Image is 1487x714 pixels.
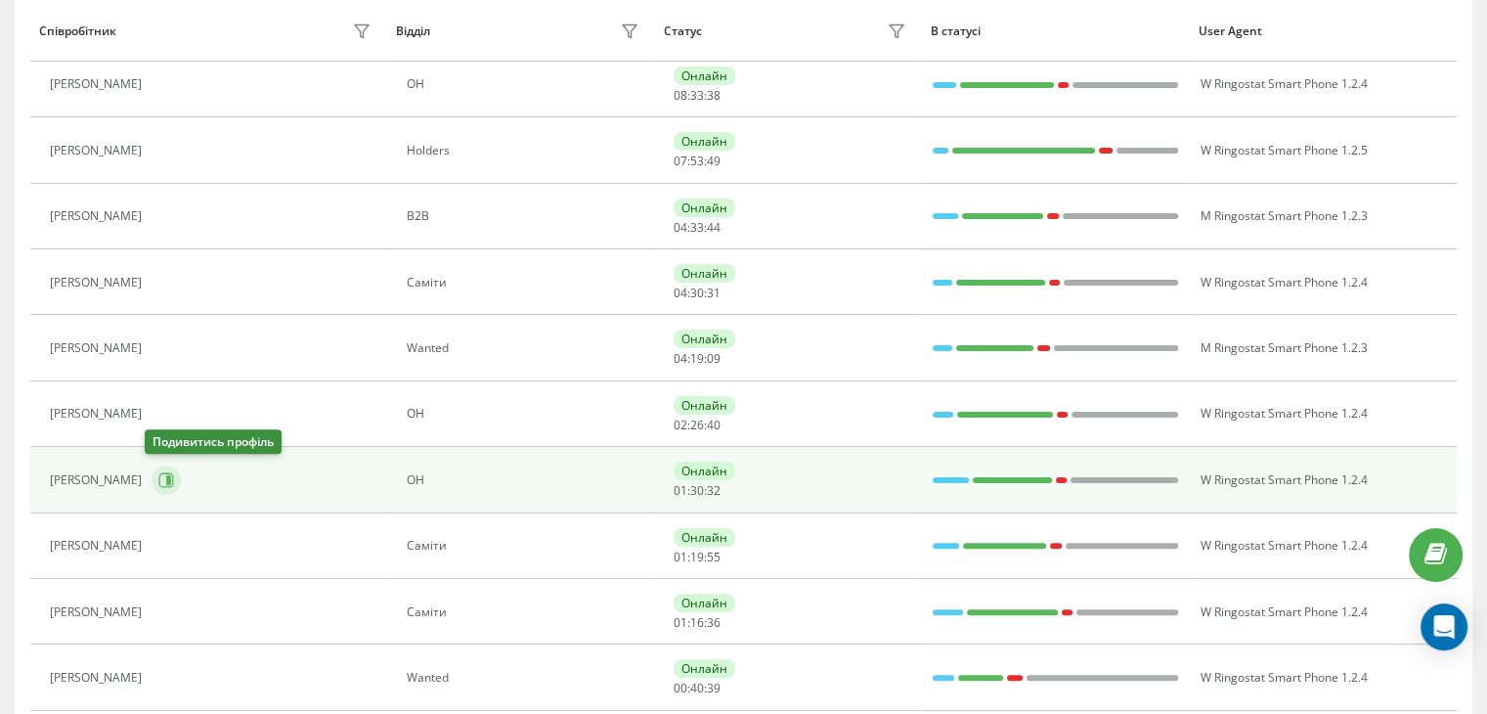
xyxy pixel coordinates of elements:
[1200,75,1367,92] span: W Ringostat Smart Phone 1.2.4
[1200,274,1367,290] span: W Ringostat Smart Phone 1.2.4
[707,417,721,433] span: 40
[674,417,687,433] span: 02
[707,614,721,631] span: 36
[674,87,687,104] span: 08
[690,87,704,104] span: 33
[39,24,116,38] div: Співробітник
[674,462,735,480] div: Онлайн
[690,614,704,631] span: 16
[674,89,721,103] div: : :
[50,77,147,91] div: [PERSON_NAME]
[674,396,735,415] div: Онлайн
[1200,339,1367,356] span: M Ringostat Smart Phone 1.2.3
[674,330,735,348] div: Онлайн
[674,219,687,236] span: 04
[407,144,644,157] div: Holders
[674,155,721,168] div: : :
[690,417,704,433] span: 26
[674,132,735,151] div: Онлайн
[407,209,644,223] div: В2В
[407,473,644,487] div: ОН
[707,219,721,236] span: 44
[674,153,687,169] span: 07
[690,549,704,565] span: 19
[690,219,704,236] span: 33
[674,482,687,499] span: 01
[707,680,721,696] span: 39
[407,341,644,355] div: Wanted
[707,285,721,301] span: 31
[664,24,702,38] div: Статус
[50,407,147,421] div: [PERSON_NAME]
[674,594,735,612] div: Онлайн
[1200,471,1367,488] span: W Ringostat Smart Phone 1.2.4
[50,209,147,223] div: [PERSON_NAME]
[145,429,282,454] div: Подивитись профіль
[674,67,735,85] div: Онлайн
[674,221,721,235] div: : :
[407,605,644,619] div: Саміти
[407,276,644,290] div: Саміти
[1200,142,1367,158] span: W Ringostat Smart Phone 1.2.5
[674,551,721,564] div: : :
[707,350,721,367] span: 09
[707,87,721,104] span: 38
[50,671,147,685] div: [PERSON_NAME]
[690,153,704,169] span: 53
[690,680,704,696] span: 40
[690,482,704,499] span: 30
[707,482,721,499] span: 32
[674,264,735,283] div: Онлайн
[931,24,1180,38] div: В статусі
[674,350,687,367] span: 04
[674,549,687,565] span: 01
[50,341,147,355] div: [PERSON_NAME]
[674,682,721,695] div: : :
[674,528,735,547] div: Онлайн
[1200,405,1367,422] span: W Ringostat Smart Phone 1.2.4
[674,680,687,696] span: 00
[674,614,687,631] span: 01
[674,616,721,630] div: : :
[690,285,704,301] span: 30
[50,605,147,619] div: [PERSON_NAME]
[396,24,430,38] div: Відділ
[407,407,644,421] div: ОН
[50,276,147,290] div: [PERSON_NAME]
[1200,669,1367,686] span: W Ringostat Smart Phone 1.2.4
[1199,24,1448,38] div: User Agent
[674,659,735,678] div: Онлайн
[407,539,644,553] div: Саміти
[1200,537,1367,554] span: W Ringostat Smart Phone 1.2.4
[1200,603,1367,620] span: W Ringostat Smart Phone 1.2.4
[1421,603,1467,650] div: Open Intercom Messenger
[674,484,721,498] div: : :
[1200,207,1367,224] span: M Ringostat Smart Phone 1.2.3
[674,352,721,366] div: : :
[407,671,644,685] div: Wanted
[674,199,735,217] div: Онлайн
[50,539,147,553] div: [PERSON_NAME]
[690,350,704,367] span: 19
[707,549,721,565] span: 55
[674,287,721,300] div: : :
[50,473,147,487] div: [PERSON_NAME]
[50,144,147,157] div: [PERSON_NAME]
[674,285,687,301] span: 04
[707,153,721,169] span: 49
[407,77,644,91] div: ОН
[674,419,721,432] div: : :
